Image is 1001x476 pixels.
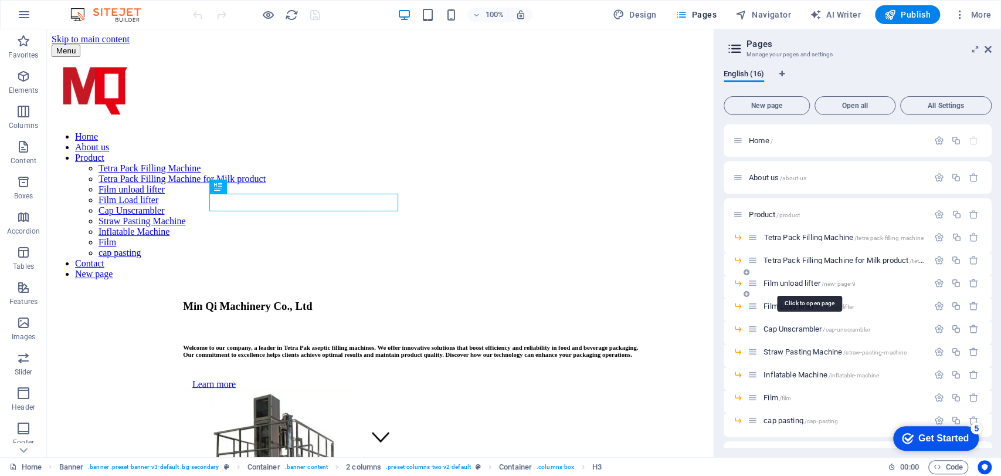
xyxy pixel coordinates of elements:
[745,211,928,218] div: Product/product
[675,9,716,21] span: Pages
[285,8,298,22] i: Reload page
[951,255,961,265] div: Duplicate
[951,370,961,380] div: Duplicate
[760,256,928,264] div: Tetra Pack Filling Machine for Milk product/tetra-pack-filling-machine-for-milk-product
[746,49,968,60] h3: Manage your pages and settings
[764,370,879,379] span: Click to open page
[87,2,99,14] div: 5
[969,370,979,380] div: Remove
[764,416,838,425] span: Click to open page
[764,233,923,242] span: Click to open page
[261,8,275,22] button: Click here to leave preview mode and continue editing
[969,278,979,288] div: Remove
[247,460,280,474] span: Click to select. Double-click to edit
[12,403,35,412] p: Header
[969,255,979,265] div: Remove
[224,464,229,470] i: This element is a customizable preset
[888,460,919,474] h6: Session time
[969,210,979,220] div: Remove
[760,371,928,379] div: Inflatable Machine/inflatable-machine
[515,9,526,20] i: On resize automatically adjust zoom level to fit chosen device.
[760,302,928,310] div: Film Load lifter/film-load-lifter
[951,136,961,146] div: Duplicate
[15,367,33,377] p: Slider
[613,9,657,21] span: Design
[969,324,979,334] div: Remove
[934,393,944,403] div: Settings
[608,5,661,24] div: Design (Ctrl+Alt+Y)
[9,297,38,306] p: Features
[59,460,602,474] nav: breadcrumb
[908,463,910,471] span: :
[764,279,856,288] span: Film unload lifter
[934,232,944,242] div: Settings
[608,5,661,24] button: Design
[805,418,839,424] span: /cap-pasting
[745,174,928,181] div: About us/about-us
[760,394,928,401] div: Film/film
[928,460,968,474] button: Code
[749,173,806,182] span: Click to open page
[760,234,928,241] div: Tetra Pack Filling Machine/tetra-pack-filling-machine
[9,460,42,474] a: Click to cancel selection. Double-click to open Pages
[934,278,944,288] div: Settings
[951,416,961,426] div: Duplicate
[816,303,854,310] span: /film-load-lifter
[731,5,796,24] button: Navigator
[905,102,986,109] span: All Settings
[951,278,961,288] div: Duplicate
[14,191,33,201] p: Boxes
[9,86,39,95] p: Elements
[934,136,944,146] div: Settings
[780,175,806,181] span: /about-us
[969,232,979,242] div: Remove
[951,324,961,334] div: Duplicate
[900,96,992,115] button: All Settings
[746,39,992,49] h2: Pages
[934,324,944,334] div: Settings
[969,301,979,311] div: Remove
[934,255,944,265] div: Settings
[760,325,928,333] div: Cap Unscrambler/cap-unscrambler
[900,460,918,474] span: 00 00
[969,136,979,146] div: The startpage cannot be deleted
[5,5,83,15] a: Skip to main content
[764,325,870,333] span: Click to open page
[9,6,95,31] div: Get Started 5 items remaining, 0% complete
[670,5,721,24] button: Pages
[779,395,792,401] span: /film
[346,460,381,474] span: Click to select. Double-click to edit
[829,372,880,379] span: /inflatable-machine
[88,460,219,474] span: . banner .preset-banner-v3-default .bg-secondary
[745,137,928,144] div: Home/
[724,96,810,115] button: New page
[854,235,924,241] span: /tetra-pack-filling-machine
[760,279,928,287] div: Film unload lifter/new-page-9
[823,326,870,333] span: /cap-unscrambler
[951,301,961,311] div: Duplicate
[729,102,805,109] span: New page
[843,349,907,356] span: /straw-pasting-machine
[805,5,866,24] button: AI Writer
[820,102,890,109] span: Open all
[760,348,928,356] div: Straw Pasting Machine/straw-pasting-machine
[949,5,996,24] button: More
[724,69,992,92] div: Language Tabs
[476,464,481,470] i: This element is a customizable preset
[284,8,298,22] button: reload
[934,173,944,183] div: Settings
[934,210,944,220] div: Settings
[285,460,328,474] span: . banner-content
[485,8,504,22] h6: 100%
[13,262,34,271] p: Tables
[537,460,574,474] span: . columns-box
[764,393,791,402] span: Click to open page
[954,9,991,21] span: More
[386,460,471,474] span: . preset-columns-two-v2-default
[7,227,40,236] p: Accordion
[934,347,944,357] div: Settings
[884,9,931,21] span: Publish
[592,460,602,474] span: Click to select. Double-click to edit
[978,460,992,474] button: Usercentrics
[875,5,940,24] button: Publish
